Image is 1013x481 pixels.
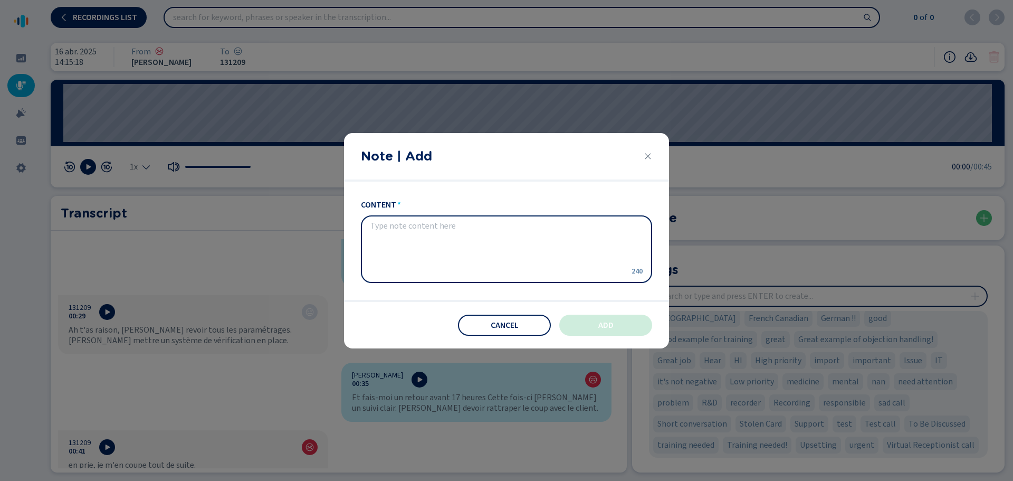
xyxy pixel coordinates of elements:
[598,321,614,329] span: Add
[630,266,643,277] span: 240
[361,147,432,166] h2: Note | Add
[644,152,652,161] button: Close
[644,152,652,161] svg: close
[491,321,519,329] span: Cancel
[458,315,551,336] button: Cancel
[559,315,652,336] button: Add
[370,221,626,276] textarea: content
[361,199,396,211] span: content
